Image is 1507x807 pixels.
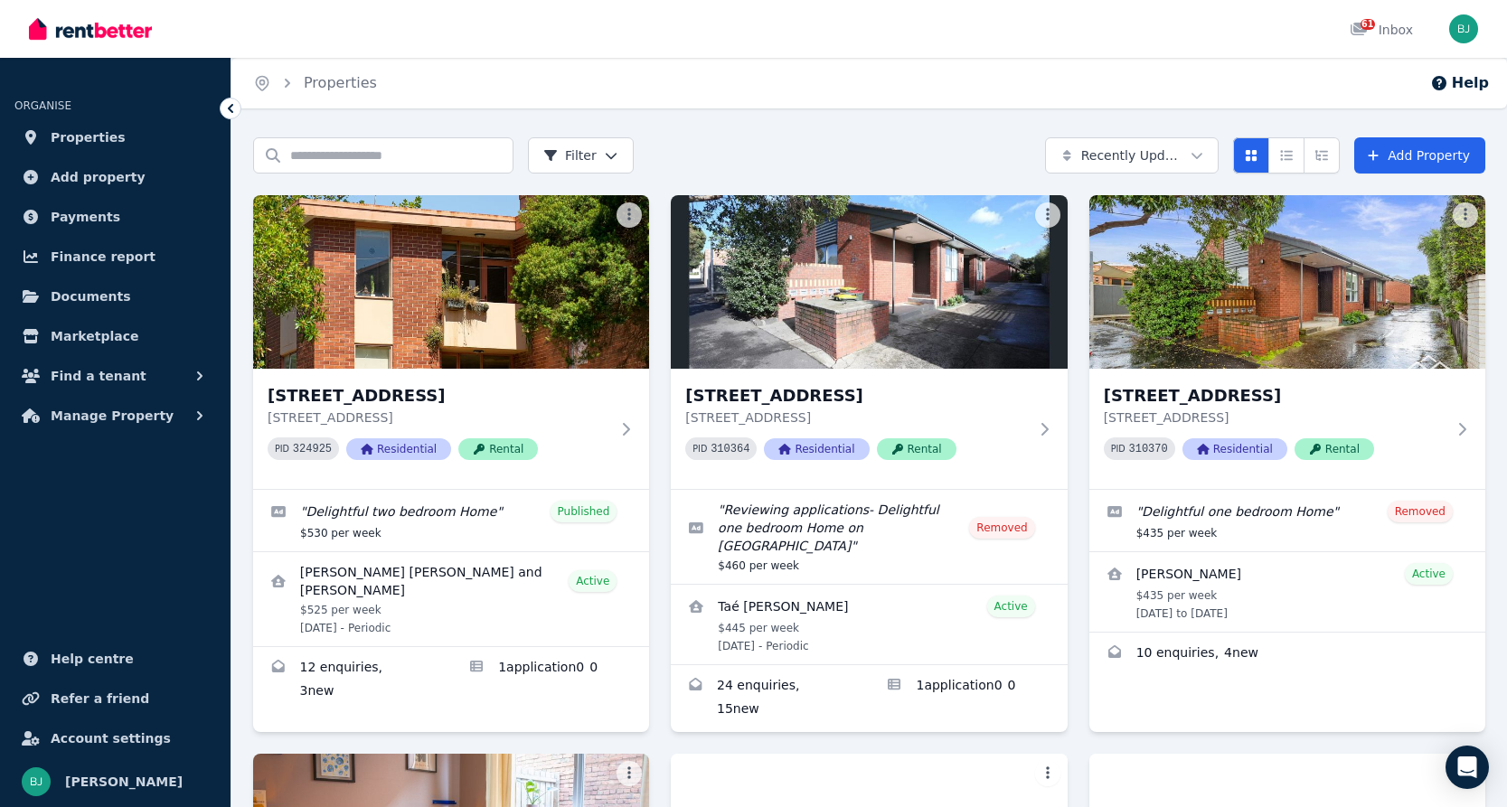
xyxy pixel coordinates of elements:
a: Applications for 5/282 Langridge Street, Abbotsford [451,647,649,714]
a: Edit listing: Delightful one bedroom Home [1089,490,1485,551]
span: Rental [458,438,538,460]
button: Help [1430,72,1489,94]
span: Documents [51,286,131,307]
div: Inbox [1350,21,1413,39]
button: More options [617,761,642,786]
h3: [STREET_ADDRESS] [268,383,609,408]
a: Edit listing: Reviewing applications- Delightful one bedroom Home on Larnoo Ave [671,490,1067,584]
p: [STREET_ADDRESS] [1104,408,1446,427]
span: Finance report [51,246,155,267]
code: 310364 [711,443,749,455]
span: Recently Updated [1081,146,1183,164]
p: [STREET_ADDRESS] [268,408,609,427]
a: Documents [14,278,216,314]
span: Payments [51,206,120,228]
button: Card view [1233,137,1269,174]
a: Enquiries for 5/282 Langridge Street, Abbotsford [253,647,451,714]
a: Marketplace [14,318,216,354]
button: More options [1035,761,1060,786]
span: [PERSON_NAME] [65,771,183,793]
button: More options [1035,202,1060,228]
div: View options [1233,137,1340,174]
span: Residential [1182,438,1287,460]
span: Filter [543,146,597,164]
button: More options [617,202,642,228]
button: Expanded list view [1304,137,1340,174]
small: PID [1111,444,1126,454]
a: 5/282 Langridge Street, Abbotsford[STREET_ADDRESS][STREET_ADDRESS]PID 324925ResidentialRental [253,195,649,489]
img: Bom Jin [22,767,51,796]
button: Manage Property [14,398,216,434]
span: Residential [764,438,869,460]
div: Open Intercom Messenger [1446,746,1489,789]
span: Find a tenant [51,365,146,387]
button: More options [1453,202,1478,228]
a: Refer a friend [14,680,216,717]
span: Manage Property [51,405,174,427]
span: Rental [877,438,956,460]
a: Account settings [14,720,216,756]
code: 310370 [1129,443,1168,455]
span: 61 [1361,19,1375,30]
a: Properties [14,119,216,155]
a: Edit listing: Delightful two bedroom Home [253,490,649,551]
a: Applications for unit 5/1 Larnoo Avenue, Brunswick West [869,665,1067,732]
span: Properties [51,127,126,148]
a: Finance report [14,239,216,275]
nav: Breadcrumb [231,58,399,108]
a: Help centre [14,641,216,677]
span: Help centre [51,648,134,670]
span: Residential [346,438,451,460]
a: Add property [14,159,216,195]
small: PID [275,444,289,454]
a: Payments [14,199,216,235]
small: PID [692,444,707,454]
img: 5/282 Langridge Street, Abbotsford [253,195,649,369]
img: unit 2/1 Larnoo Avenue, Brunswick West [1089,195,1485,369]
a: View details for Pranav Roy [1089,552,1485,632]
button: Find a tenant [14,358,216,394]
a: unit 2/1 Larnoo Avenue, Brunswick West[STREET_ADDRESS][STREET_ADDRESS]PID 310370ResidentialRental [1089,195,1485,489]
button: Filter [528,137,634,174]
a: Properties [304,74,377,91]
code: 324925 [293,443,332,455]
a: Add Property [1354,137,1485,174]
span: Refer a friend [51,688,149,709]
p: [STREET_ADDRESS] [685,408,1027,427]
a: unit 5/1 Larnoo Avenue, Brunswick West[STREET_ADDRESS][STREET_ADDRESS]PID 310364ResidentialRental [671,195,1067,489]
img: RentBetter [29,15,152,42]
h3: [STREET_ADDRESS] [685,383,1027,408]
img: unit 5/1 Larnoo Avenue, Brunswick West [671,195,1067,369]
a: View details for Taé Jean Julien [671,585,1067,664]
img: Bom Jin [1449,14,1478,43]
span: ORGANISE [14,99,71,112]
button: Compact list view [1268,137,1304,174]
button: Recently Updated [1045,137,1219,174]
span: Account settings [51,727,171,749]
a: Enquiries for unit 2/1 Larnoo Avenue, Brunswick West [1089,633,1485,676]
a: View details for Leala Rose Carney-Chapus and Jack McGregor-Smith [253,552,649,646]
h3: [STREET_ADDRESS] [1104,383,1446,408]
a: Enquiries for unit 5/1 Larnoo Avenue, Brunswick West [671,665,869,732]
span: Rental [1295,438,1374,460]
span: Add property [51,166,146,188]
span: Marketplace [51,325,138,347]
